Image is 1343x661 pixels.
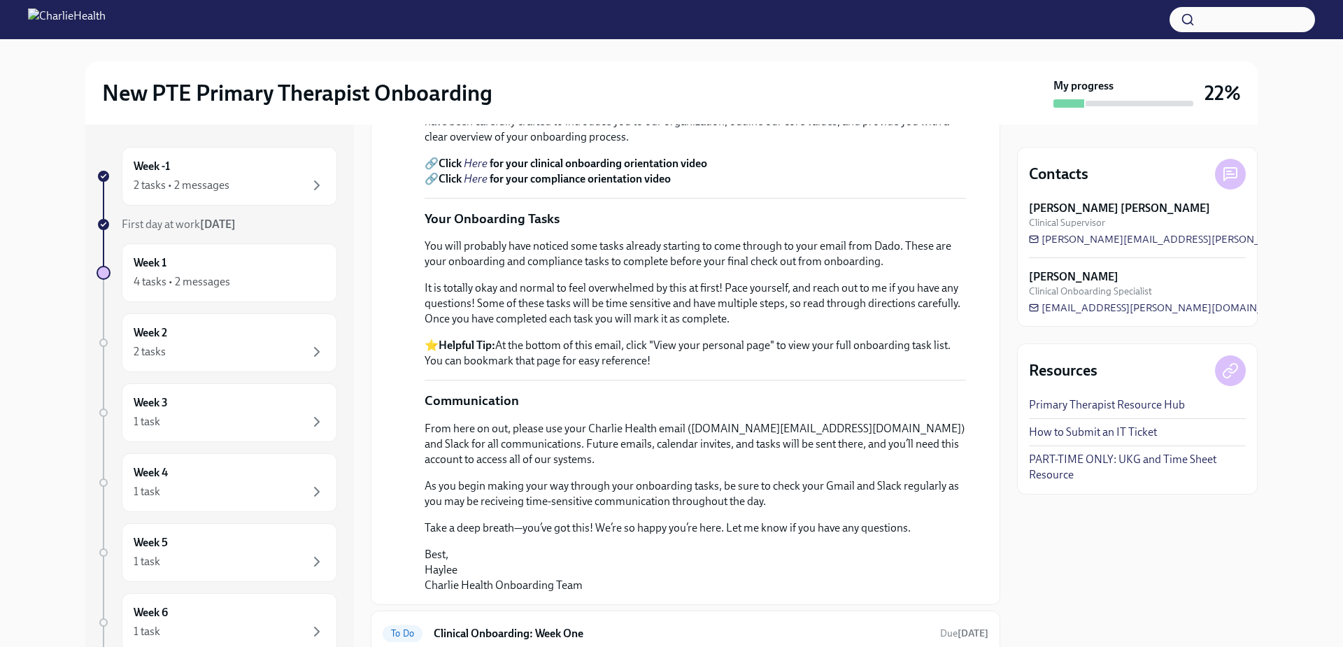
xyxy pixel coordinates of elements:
[958,627,988,639] strong: [DATE]
[425,520,966,536] p: Take a deep breath—you’ve got this! We’re so happy you’re here. Let me know if you have any quest...
[1029,216,1105,229] span: Clinical Supervisor
[439,339,495,352] strong: Helpful Tip:
[134,255,166,271] h6: Week 1
[134,178,229,193] div: 2 tasks • 2 messages
[28,8,106,31] img: CharlieHealth
[425,280,966,327] p: It is totally okay and normal to feel overwhelmed by this at first! Pace yourself, and reach out ...
[1053,78,1114,94] strong: My progress
[1029,452,1246,483] a: PART-TIME ONLY: UKG and Time Sheet Resource
[490,172,671,185] strong: for your compliance orientation video
[1029,201,1210,216] strong: [PERSON_NAME] [PERSON_NAME]
[134,344,166,360] div: 2 tasks
[97,593,337,652] a: Week 61 task
[434,626,929,641] h6: Clinical Onboarding: Week One
[134,484,160,499] div: 1 task
[97,523,337,582] a: Week 51 task
[97,453,337,512] a: Week 41 task
[134,395,168,411] h6: Week 3
[134,554,160,569] div: 1 task
[490,157,707,170] strong: for your clinical onboarding orientation video
[97,383,337,442] a: Week 31 task
[97,243,337,302] a: Week 14 tasks • 2 messages
[1029,360,1097,381] h4: Resources
[1029,425,1157,440] a: How to Submit an IT Ticket
[1029,301,1296,315] a: [EMAIL_ADDRESS][PERSON_NAME][DOMAIN_NAME]
[1205,80,1241,106] h3: 22%
[134,624,160,639] div: 1 task
[1029,397,1185,413] a: Primary Therapist Resource Hub
[134,414,160,429] div: 1 task
[134,535,168,550] h6: Week 5
[383,623,988,645] a: To DoClinical Onboarding: Week OneDue[DATE]
[425,547,966,593] p: Best, Haylee Charlie Health Onboarding Team
[200,218,236,231] strong: [DATE]
[122,218,236,231] span: First day at work
[425,392,519,410] p: Communication
[1029,164,1088,185] h4: Contacts
[383,628,422,639] span: To Do
[425,421,966,467] p: From here on out, please use your Charlie Health email ([DOMAIN_NAME][EMAIL_ADDRESS][DOMAIN_NAME]...
[134,159,170,174] h6: Week -1
[940,627,988,640] span: September 20th, 2025 10:00
[425,210,560,228] p: Your Onboarding Tasks
[425,338,966,369] p: ⭐ At the bottom of this email, click "View your personal page" to view your full onboarding task ...
[134,605,168,620] h6: Week 6
[439,157,462,170] strong: Click
[134,465,168,481] h6: Week 4
[1029,285,1152,298] span: Clinical Onboarding Specialist
[940,627,988,639] span: Due
[1029,269,1118,285] strong: [PERSON_NAME]
[464,157,488,170] a: Here
[464,172,488,185] a: Here
[425,239,966,269] p: You will probably have noticed some tasks already starting to come through to your email from Dad...
[97,217,337,232] a: First day at work[DATE]
[425,478,966,509] p: As you begin making your way through your onboarding tasks, be sure to check your Gmail and Slack...
[102,79,492,107] h2: New PTE Primary Therapist Onboarding
[97,147,337,206] a: Week -12 tasks • 2 messages
[425,156,966,187] p: 🔗 🔗
[134,274,230,290] div: 4 tasks • 2 messages
[134,325,167,341] h6: Week 2
[439,172,462,185] strong: Click
[97,313,337,372] a: Week 22 tasks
